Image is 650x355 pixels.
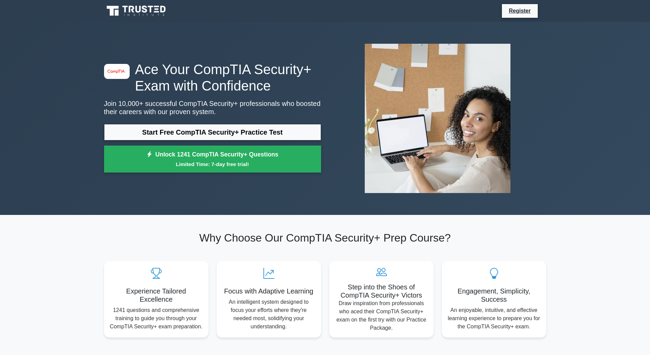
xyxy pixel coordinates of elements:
[113,160,313,168] small: Limited Time: 7-day free trial!
[222,287,316,295] h5: Focus with Adaptive Learning
[335,299,428,332] p: Draw inspiration from professionals who aced their CompTIA Security+ exam on the first try with o...
[447,287,541,303] h5: Engagement, Simplicity, Success
[110,306,203,331] p: 1241 questions and comprehensive training to guide you through your CompTIA Security+ exam prepar...
[104,231,546,244] h2: Why Choose Our CompTIA Security+ Prep Course?
[104,124,321,140] a: Start Free CompTIA Security+ Practice Test
[110,287,203,303] h5: Experience Tailored Excellence
[104,99,321,116] p: Join 10,000+ successful CompTIA Security+ professionals who boosted their careers with our proven...
[104,61,321,94] h1: Ace Your CompTIA Security+ Exam with Confidence
[222,298,316,331] p: An intelligent system designed to focus your efforts where they're needed most, solidifying your ...
[104,146,321,173] a: Unlock 1241 CompTIA Security+ QuestionsLimited Time: 7-day free trial!
[447,306,541,331] p: An enjoyable, intuitive, and effective learning experience to prepare you for the CompTIA Securit...
[505,6,535,15] a: Register
[335,283,428,299] h5: Step into the Shoes of CompTIA Security+ Victors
